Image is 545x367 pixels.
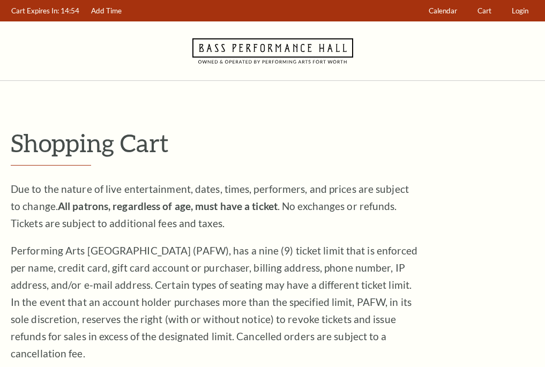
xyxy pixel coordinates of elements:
[11,183,409,229] span: Due to the nature of live entertainment, dates, times, performers, and prices are subject to chan...
[512,6,528,15] span: Login
[11,242,418,362] p: Performing Arts [GEOGRAPHIC_DATA] (PAFW), has a nine (9) ticket limit that is enforced per name, ...
[507,1,534,21] a: Login
[11,129,534,156] p: Shopping Cart
[429,6,457,15] span: Calendar
[477,6,491,15] span: Cart
[11,6,59,15] span: Cart Expires In:
[86,1,127,21] a: Add Time
[58,200,278,212] strong: All patrons, regardless of age, must have a ticket
[473,1,497,21] a: Cart
[424,1,462,21] a: Calendar
[61,6,79,15] span: 14:54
